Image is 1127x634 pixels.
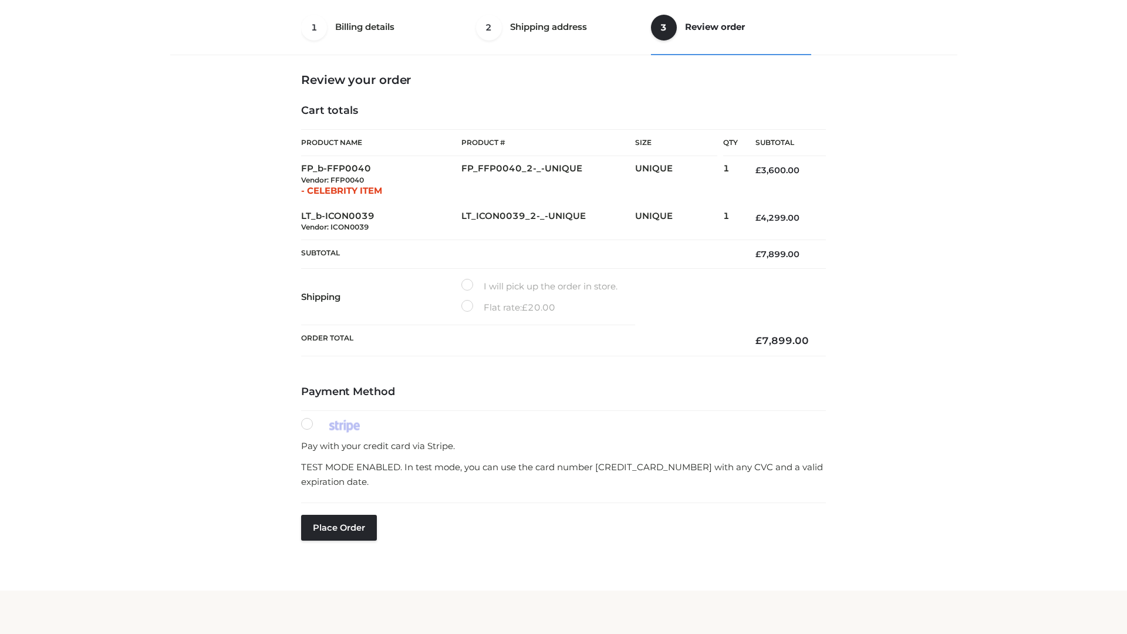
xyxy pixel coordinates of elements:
button: Place order [301,515,377,541]
span: £ [522,302,528,313]
bdi: 4,299.00 [755,213,799,223]
span: £ [755,249,761,259]
small: Vendor: ICON0039 [301,222,369,231]
th: Size [635,130,717,156]
td: UNIQUE [635,156,723,204]
h4: Cart totals [301,104,826,117]
th: Subtotal [738,130,826,156]
span: £ [755,165,761,176]
label: I will pick up the order in store. [461,279,618,294]
label: Flat rate: [461,300,555,315]
span: £ [755,335,762,346]
p: TEST MODE ENABLED. In test mode, you can use the card number [CREDIT_CARD_NUMBER] with any CVC an... [301,460,826,490]
td: LT_b-ICON0039 [301,204,461,240]
bdi: 7,899.00 [755,335,809,346]
th: Qty [723,129,738,156]
th: Order Total [301,325,738,356]
td: LT_ICON0039_2-_-UNIQUE [461,204,635,240]
bdi: 20.00 [522,302,555,313]
td: UNIQUE [635,204,723,240]
bdi: 7,899.00 [755,249,799,259]
h3: Review your order [301,73,826,87]
h4: Payment Method [301,386,826,399]
td: FP_FFP0040_2-_-UNIQUE [461,156,635,204]
th: Shipping [301,269,461,325]
small: Vendor: FFP0040 [301,176,364,184]
td: 1 [723,156,738,204]
td: FP_b-FFP0040 [301,156,461,204]
th: Product Name [301,129,461,156]
span: £ [755,213,761,223]
bdi: 3,600.00 [755,165,799,176]
th: Subtotal [301,240,738,269]
td: 1 [723,204,738,240]
th: Product # [461,129,635,156]
span: - CELEBRITY ITEM [301,185,382,196]
p: Pay with your credit card via Stripe. [301,439,826,454]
